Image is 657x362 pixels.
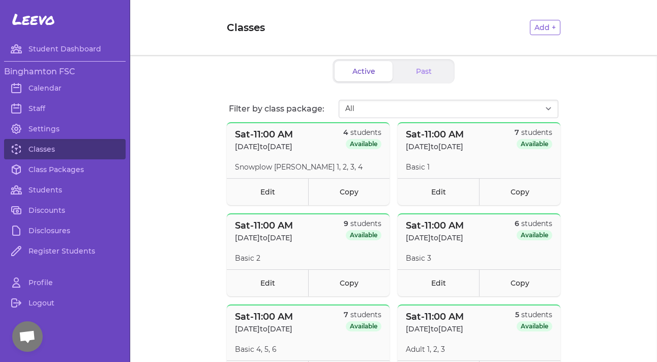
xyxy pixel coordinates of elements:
[515,310,519,319] span: 5
[406,218,464,233] p: Sat - 11:00 AM
[4,200,126,220] a: Discounts
[308,178,390,205] a: Copy
[406,162,430,172] p: Basic 1
[235,142,293,152] p: [DATE] to [DATE]
[398,269,479,296] a: Edit
[346,230,381,240] span: Available
[406,324,464,334] p: [DATE] to [DATE]
[4,139,126,159] a: Classes
[343,127,381,137] p: students
[12,10,55,29] span: Leevo
[343,128,348,137] span: 4
[227,269,308,296] a: Edit
[229,103,339,115] p: Filter by class package:
[4,66,126,78] h3: Binghamton FSC
[406,310,464,324] p: Sat - 11:00 AM
[235,344,277,354] p: Basic 4, 5, 6
[346,139,381,149] span: Available
[4,159,126,180] a: Class Packages
[235,233,293,243] p: [DATE] to [DATE]
[4,119,126,139] a: Settings
[335,61,393,81] button: Active
[395,61,453,81] button: Past
[406,344,445,354] p: Adult 1, 2, 3
[308,269,390,296] a: Copy
[4,220,126,241] a: Disclosures
[517,230,552,240] span: Available
[398,178,479,205] a: Edit
[479,269,560,296] a: Copy
[235,218,293,233] p: Sat - 11:00 AM
[515,128,519,137] span: 7
[517,321,552,331] span: Available
[4,241,126,261] a: Register Students
[515,219,519,228] span: 6
[4,98,126,119] a: Staff
[227,178,308,205] a: Edit
[12,321,43,352] div: Open chat
[479,178,560,205] a: Copy
[344,310,381,320] p: students
[515,310,552,320] p: students
[344,310,348,319] span: 7
[235,253,260,263] p: Basic 2
[344,218,381,229] p: students
[406,127,464,142] p: Sat - 11:00 AM
[235,324,293,334] p: [DATE] to [DATE]
[346,321,381,331] span: Available
[4,39,126,59] a: Student Dashboard
[235,162,363,172] p: Snowplow [PERSON_NAME] 1, 2, 3, 4
[4,78,126,98] a: Calendar
[4,272,126,293] a: Profile
[344,219,348,228] span: 9
[235,310,293,324] p: Sat - 11:00 AM
[406,142,464,152] p: [DATE] to [DATE]
[4,180,126,200] a: Students
[515,127,552,137] p: students
[406,233,464,243] p: [DATE] to [DATE]
[530,20,560,35] button: Add +
[4,293,126,313] a: Logout
[235,127,293,142] p: Sat - 11:00 AM
[517,139,552,149] span: Available
[406,253,431,263] p: Basic 3
[515,218,552,229] p: students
